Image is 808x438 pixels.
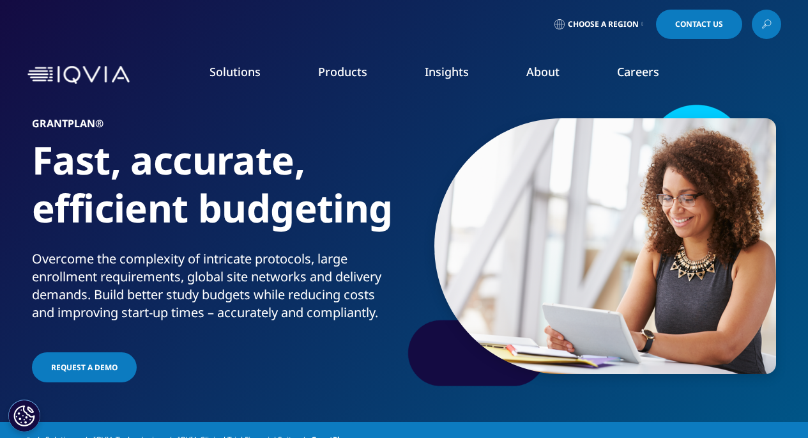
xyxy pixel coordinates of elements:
p: Overcome the complexity of intricate protocols, large enrollment requirements, global site networ... [32,250,399,329]
a: Insights [425,64,469,79]
span: Choose a Region [568,19,639,29]
h6: GRANTPLAN® [32,118,399,136]
img: IQVIA Healthcare Information Technology and Pharma Clinical Research Company [27,66,130,84]
a: Request a Demo [32,352,137,382]
button: Cookies Settings [8,400,40,432]
nav: Primary [135,45,781,105]
img: 2135_woman-working-with-tablet-in-office.png [434,118,776,374]
a: Solutions [210,64,261,79]
a: Contact Us [656,10,742,39]
span: Request a Demo [51,362,118,373]
a: Products [318,64,367,79]
a: Careers [617,64,659,79]
span: Contact Us [675,20,723,28]
a: About [526,64,560,79]
h1: Fast, accurate, efficient budgeting [32,136,399,250]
